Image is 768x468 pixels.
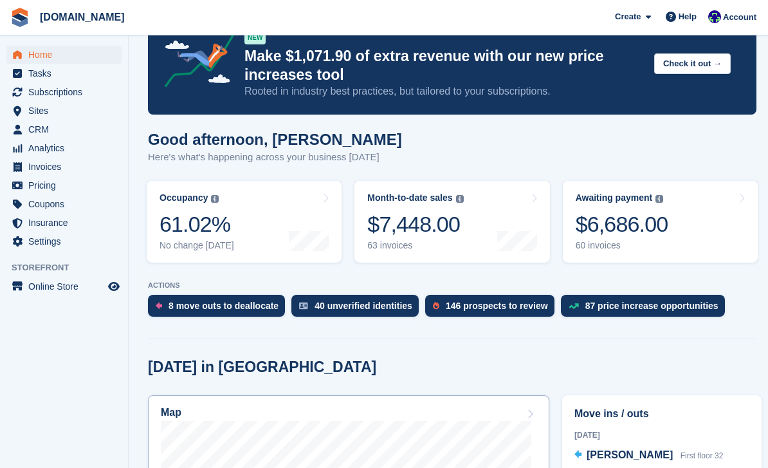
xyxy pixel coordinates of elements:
[148,131,402,148] h1: Good afternoon, [PERSON_NAME]
[574,429,749,441] div: [DATE]
[28,176,105,194] span: Pricing
[28,46,105,64] span: Home
[569,303,579,309] img: price_increase_opportunities-93ffe204e8149a01c8c9dc8f82e8f89637d9d84a8eef4429ea346261dce0b2c0.svg
[28,277,105,295] span: Online Store
[299,302,308,310] img: verify_identity-adf6edd0f0f0b5bbfe63781bf79b02c33cf7c696d77639b501bdc392416b5a36.svg
[585,301,718,311] div: 87 price increase opportunities
[28,64,105,82] span: Tasks
[446,301,548,311] div: 146 prospects to review
[148,295,291,323] a: 8 move outs to deallocate
[367,240,463,251] div: 63 invoices
[6,139,122,157] a: menu
[154,19,244,92] img: price-adjustments-announcement-icon-8257ccfd72463d97f412b2fc003d46551f7dbcb40ab6d574587a9cd5c0d94...
[315,301,412,311] div: 40 unverified identities
[169,301,279,311] div: 8 move outs to deallocate
[28,158,105,176] span: Invoices
[708,10,721,23] img: Mike Gruttadaro
[211,195,219,203] img: icon-info-grey-7440780725fd019a000dd9b08b2336e03edf1995a4989e88bcd33f0948082b44.svg
[367,211,463,238] div: $7,448.00
[576,240,668,251] div: 60 invoices
[6,120,122,138] a: menu
[576,192,653,203] div: Awaiting payment
[6,195,122,213] a: menu
[28,83,105,101] span: Subscriptions
[244,84,644,98] p: Rooted in industry best practices, but tailored to your subscriptions.
[576,211,668,238] div: $6,686.00
[6,176,122,194] a: menu
[574,447,723,464] a: [PERSON_NAME] First floor 32
[156,302,162,310] img: move_outs_to_deallocate_icon-f764333ba52eb49d3ac5e1228854f67142a1ed5810a6f6cc68b1a99e826820c5.svg
[6,277,122,295] a: menu
[106,279,122,294] a: Preview store
[367,192,452,203] div: Month-to-date sales
[148,281,756,290] p: ACTIONS
[6,102,122,120] a: menu
[354,181,549,263] a: Month-to-date sales $7,448.00 63 invoices
[28,232,105,250] span: Settings
[681,451,724,460] span: First floor 32
[12,261,128,274] span: Storefront
[563,181,758,263] a: Awaiting payment $6,686.00 60 invoices
[6,214,122,232] a: menu
[244,32,266,44] div: NEW
[28,214,105,232] span: Insurance
[6,64,122,82] a: menu
[456,195,464,203] img: icon-info-grey-7440780725fd019a000dd9b08b2336e03edf1995a4989e88bcd33f0948082b44.svg
[148,150,402,165] p: Here's what's happening across your business [DATE]
[654,53,731,75] button: Check it out →
[433,302,439,310] img: prospect-51fa495bee0391a8d652442698ab0144808aea92771e9ea1ae160a38d050c398.svg
[6,83,122,101] a: menu
[28,102,105,120] span: Sites
[160,192,208,203] div: Occupancy
[6,158,122,176] a: menu
[161,407,181,418] h2: Map
[35,6,130,28] a: [DOMAIN_NAME]
[723,11,756,24] span: Account
[160,211,234,238] div: 61.02%
[291,295,425,323] a: 40 unverified identities
[6,232,122,250] a: menu
[28,139,105,157] span: Analytics
[28,120,105,138] span: CRM
[10,8,30,27] img: stora-icon-8386f47178a22dfd0bd8f6a31ec36ba5ce8667c1dd55bd0f319d3a0aa187defe.svg
[244,47,644,84] p: Make $1,071.90 of extra revenue with our new price increases tool
[28,195,105,213] span: Coupons
[574,406,749,422] h2: Move ins / outs
[561,295,731,323] a: 87 price increase opportunities
[425,295,561,323] a: 146 prospects to review
[147,181,342,263] a: Occupancy 61.02% No change [DATE]
[615,10,641,23] span: Create
[160,240,234,251] div: No change [DATE]
[587,449,673,460] span: [PERSON_NAME]
[655,195,663,203] img: icon-info-grey-7440780725fd019a000dd9b08b2336e03edf1995a4989e88bcd33f0948082b44.svg
[6,46,122,64] a: menu
[679,10,697,23] span: Help
[148,359,376,376] h2: [DATE] in [GEOGRAPHIC_DATA]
